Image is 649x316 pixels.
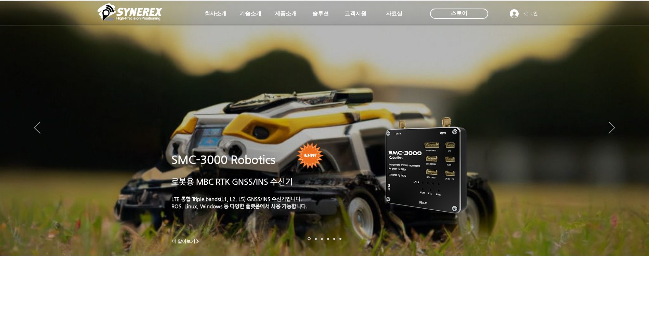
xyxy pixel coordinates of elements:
a: 로봇용 MBC RTK GNSS/INS 수신기 [171,177,293,186]
span: 회사소개 [205,10,226,17]
a: 로봇- SMC 2000 [308,237,311,240]
a: SMC-3000 Robotics [171,153,275,166]
a: 드론 8 - SMC 2000 [315,238,317,240]
a: 제품소개 [269,7,303,21]
span: 더 알아보기 [172,238,196,245]
a: 기술소개 [233,7,268,21]
img: 씨너렉스_White_simbol_대지 1.png [98,2,163,22]
a: 솔루션 [303,7,338,21]
a: LTE 통합 Triple bands(L1, L2, L5) GNSS/INS 수신기입니다. [171,196,302,202]
span: 고객지원 [345,10,366,17]
a: 더 알아보기 [169,237,203,246]
span: 제품소개 [275,10,297,17]
button: 로그인 [505,7,543,20]
a: 고객지원 [338,7,373,21]
a: 자료실 [377,7,411,21]
img: KakaoTalk_20241224_155801212.png [376,107,477,222]
nav: 슬라이드 [306,237,343,240]
button: 다음 [609,122,615,135]
a: 정밀농업 [339,238,341,240]
span: 로그인 [521,10,540,17]
div: 스토어 [430,9,488,19]
a: ROS, Linux, Windows 등 다양한 플랫폼에서 사용 가능합니다. [171,203,308,209]
a: 자율주행 [327,238,329,240]
a: 회사소개 [198,7,233,21]
span: 기술소개 [239,10,261,17]
span: 자료실 [386,10,402,17]
span: 솔루션 [312,10,329,17]
a: 로봇 [333,238,335,240]
a: 측량 IoT [321,238,323,240]
button: 이전 [34,122,40,135]
span: 스토어 [451,10,467,17]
